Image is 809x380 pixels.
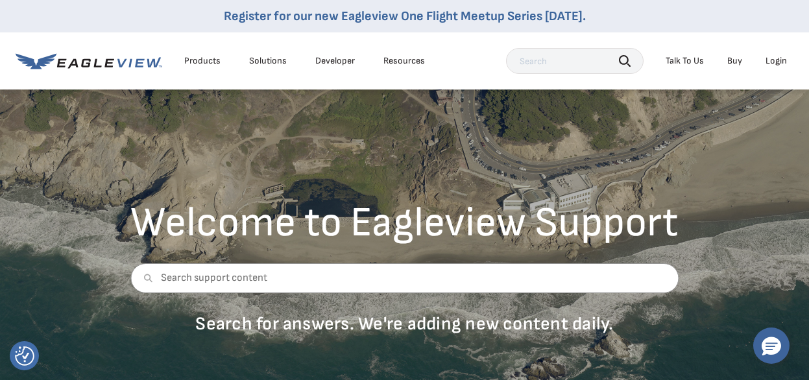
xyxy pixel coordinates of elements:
div: Solutions [249,55,287,67]
a: Developer [315,55,355,67]
div: Login [766,55,787,67]
div: Resources [383,55,425,67]
img: Revisit consent button [15,346,34,366]
a: Buy [727,55,742,67]
a: Register for our new Eagleview One Flight Meetup Series [DATE]. [224,8,586,24]
div: Products [184,55,221,67]
input: Search support content [130,263,679,293]
h2: Welcome to Eagleview Support [130,202,679,244]
input: Search [506,48,644,74]
button: Consent Preferences [15,346,34,366]
button: Hello, have a question? Let’s chat. [753,327,790,364]
div: Talk To Us [666,55,704,67]
p: Search for answers. We're adding new content daily. [130,313,679,335]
